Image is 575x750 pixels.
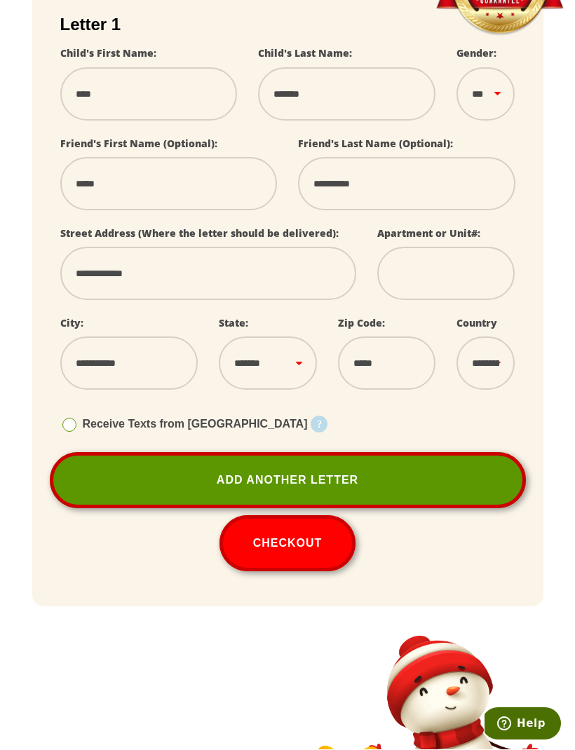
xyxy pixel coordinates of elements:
button: Checkout [219,516,356,572]
span: Receive Texts from [GEOGRAPHIC_DATA] [83,418,308,430]
label: Country [456,317,497,330]
label: Friend's First Name (Optional): [60,137,217,151]
label: Child's Last Name: [258,47,352,60]
label: State: [219,317,248,330]
label: Apartment or Unit#: [377,227,480,240]
h2: Letter 1 [60,15,515,35]
label: Friend's Last Name (Optional): [298,137,453,151]
label: Street Address (Where the letter should be delivered): [60,227,339,240]
label: Child's First Name: [60,47,156,60]
a: Add Another Letter [50,453,526,509]
label: Zip Code: [338,317,385,330]
label: City: [60,317,83,330]
iframe: Opens a widget where you can find more information [485,708,561,743]
label: Gender: [456,47,496,60]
